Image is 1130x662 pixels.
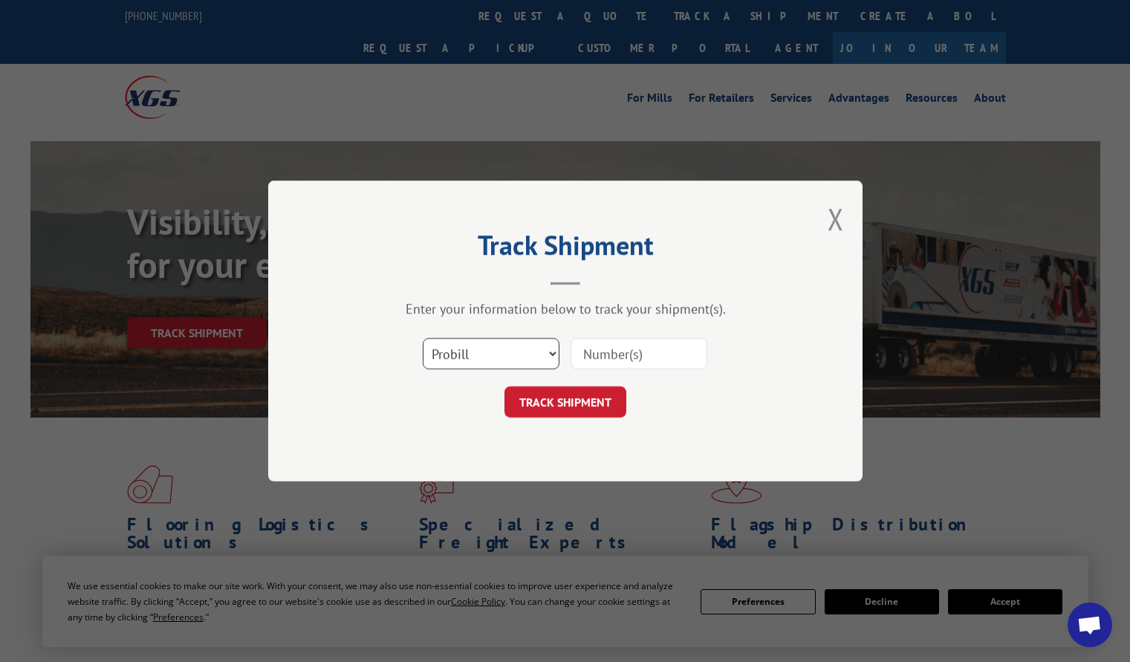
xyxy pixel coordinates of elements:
[571,338,707,369] input: Number(s)
[504,386,626,418] button: TRACK SHIPMENT
[342,300,788,317] div: Enter your information below to track your shipment(s).
[828,199,844,238] button: Close modal
[1068,603,1112,647] div: Open chat
[342,235,788,263] h2: Track Shipment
